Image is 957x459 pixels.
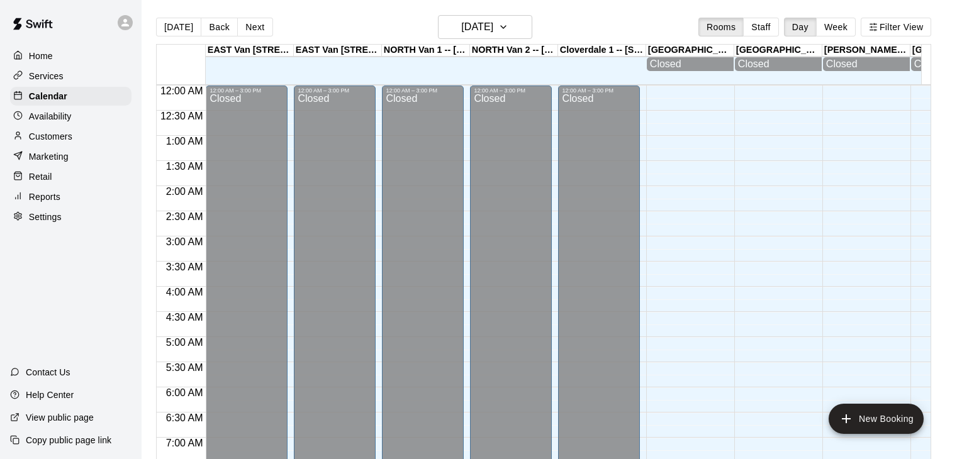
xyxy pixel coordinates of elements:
div: Closed [826,58,907,70]
div: [PERSON_NAME] Park - [STREET_ADDRESS] [822,45,910,57]
span: 2:30 AM [163,211,206,222]
p: Calendar [29,90,67,102]
a: Services [10,67,132,86]
p: Availability [29,110,72,123]
p: Customers [29,130,72,143]
p: Contact Us [26,366,70,379]
div: Cloverdale 1 -- [STREET_ADDRESS] [558,45,646,57]
p: Marketing [29,150,69,163]
div: 12:00 AM – 3:00 PM [298,87,372,94]
button: Back [201,18,238,36]
a: Reports [10,187,132,206]
a: Availability [10,107,132,126]
span: 12:30 AM [157,111,206,121]
span: 4:00 AM [163,287,206,297]
div: [GEOGRAPHIC_DATA] 2 -- [STREET_ADDRESS] [734,45,822,57]
a: Home [10,47,132,65]
button: Week [816,18,856,36]
span: 6:30 AM [163,412,206,423]
div: NORTH Van 2 -- [STREET_ADDRESS] [470,45,558,57]
span: 1:30 AM [163,161,206,172]
div: NORTH Van 1 -- [STREET_ADDRESS] [382,45,470,57]
button: [DATE] [438,15,532,39]
span: 5:00 AM [163,337,206,348]
span: 3:00 AM [163,236,206,247]
button: Staff [743,18,779,36]
a: Settings [10,207,132,226]
button: [DATE] [156,18,201,36]
a: Customers [10,127,132,146]
div: EAST Van [STREET_ADDRESS] [294,45,382,57]
div: 12:00 AM – 3:00 PM [386,87,460,94]
div: 12:00 AM – 3:00 PM [474,87,548,94]
span: 5:30 AM [163,362,206,373]
h6: [DATE] [461,18,493,36]
a: Marketing [10,147,132,166]
span: 2:00 AM [163,186,206,197]
span: 1:00 AM [163,136,206,147]
a: Retail [10,167,132,186]
span: 12:00 AM [157,86,206,96]
button: add [829,404,924,434]
button: Next [237,18,272,36]
span: 3:30 AM [163,262,206,272]
p: Copy public page link [26,434,111,446]
p: View public page [26,411,94,424]
button: Day [784,18,817,36]
a: Calendar [10,87,132,106]
div: [GEOGRAPHIC_DATA] [STREET_ADDRESS] [646,45,734,57]
span: 4:30 AM [163,312,206,323]
p: Services [29,70,64,82]
div: Closed [650,58,730,70]
div: Closed [738,58,819,70]
p: Settings [29,211,62,223]
div: 12:00 AM – 3:00 PM [562,87,636,94]
p: Reports [29,191,60,203]
div: 12:00 AM – 3:00 PM [210,87,284,94]
button: Rooms [698,18,744,36]
p: Help Center [26,389,74,401]
p: Retail [29,170,52,183]
span: 6:00 AM [163,387,206,398]
span: 7:00 AM [163,438,206,448]
div: EAST Van [STREET_ADDRESS] [206,45,294,57]
p: Home [29,50,53,62]
button: Filter View [861,18,931,36]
